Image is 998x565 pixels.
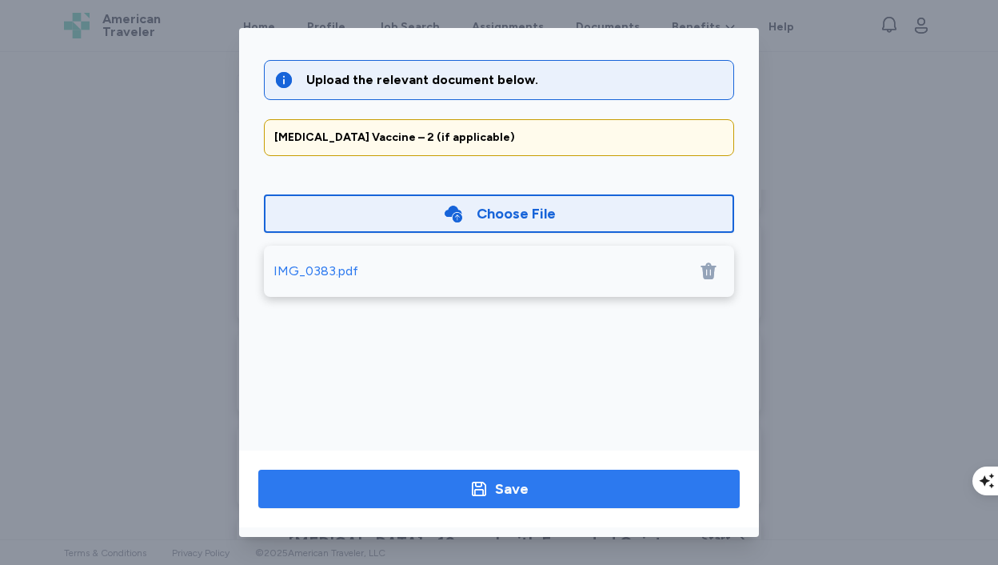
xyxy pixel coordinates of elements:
[273,262,358,281] div: IMG_0383.pdf
[477,202,556,225] div: Choose File
[495,478,529,500] div: Save
[306,70,724,90] div: Upload the relevant document below.
[258,470,740,508] button: Save
[274,130,724,146] div: [MEDICAL_DATA] Vaccine – 2 (if applicable)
